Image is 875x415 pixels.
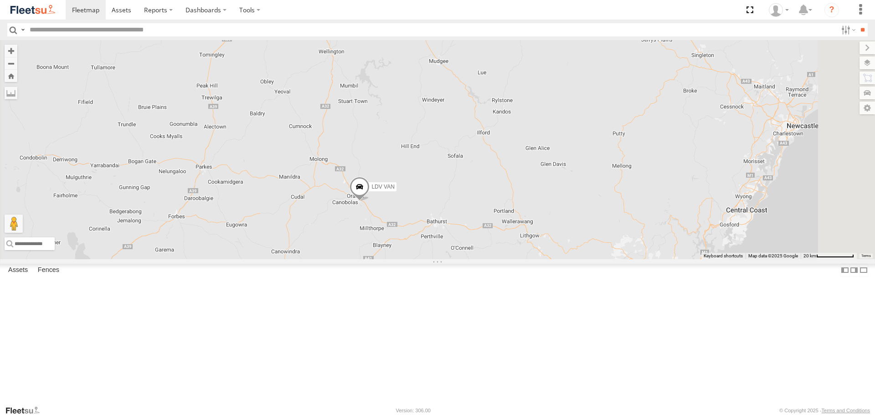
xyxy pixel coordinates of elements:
img: fleetsu-logo-horizontal.svg [9,4,57,16]
button: Zoom out [5,57,17,70]
button: Keyboard shortcuts [704,253,743,259]
i: ? [824,3,839,17]
button: Drag Pegman onto the map to open Street View [5,215,23,233]
button: Map Scale: 20 km per 79 pixels [801,253,857,259]
label: Map Settings [860,102,875,114]
label: Measure [5,87,17,99]
a: Terms and Conditions [822,408,870,413]
div: Version: 306.00 [396,408,431,413]
span: 20 km [803,253,816,258]
label: Dock Summary Table to the Left [840,264,849,277]
label: Fences [33,264,64,277]
label: Search Filter Options [838,23,857,36]
label: Dock Summary Table to the Right [849,264,859,277]
span: Map data ©2025 Google [748,253,798,258]
span: LDV VAN [371,184,394,190]
label: Hide Summary Table [859,264,868,277]
div: Stephanie Renton [766,3,792,17]
label: Assets [4,264,32,277]
div: © Copyright 2025 - [779,408,870,413]
label: Search Query [19,23,26,36]
button: Zoom in [5,45,17,57]
a: Terms (opens in new tab) [861,254,871,257]
button: Zoom Home [5,70,17,82]
a: Visit our Website [5,406,47,415]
